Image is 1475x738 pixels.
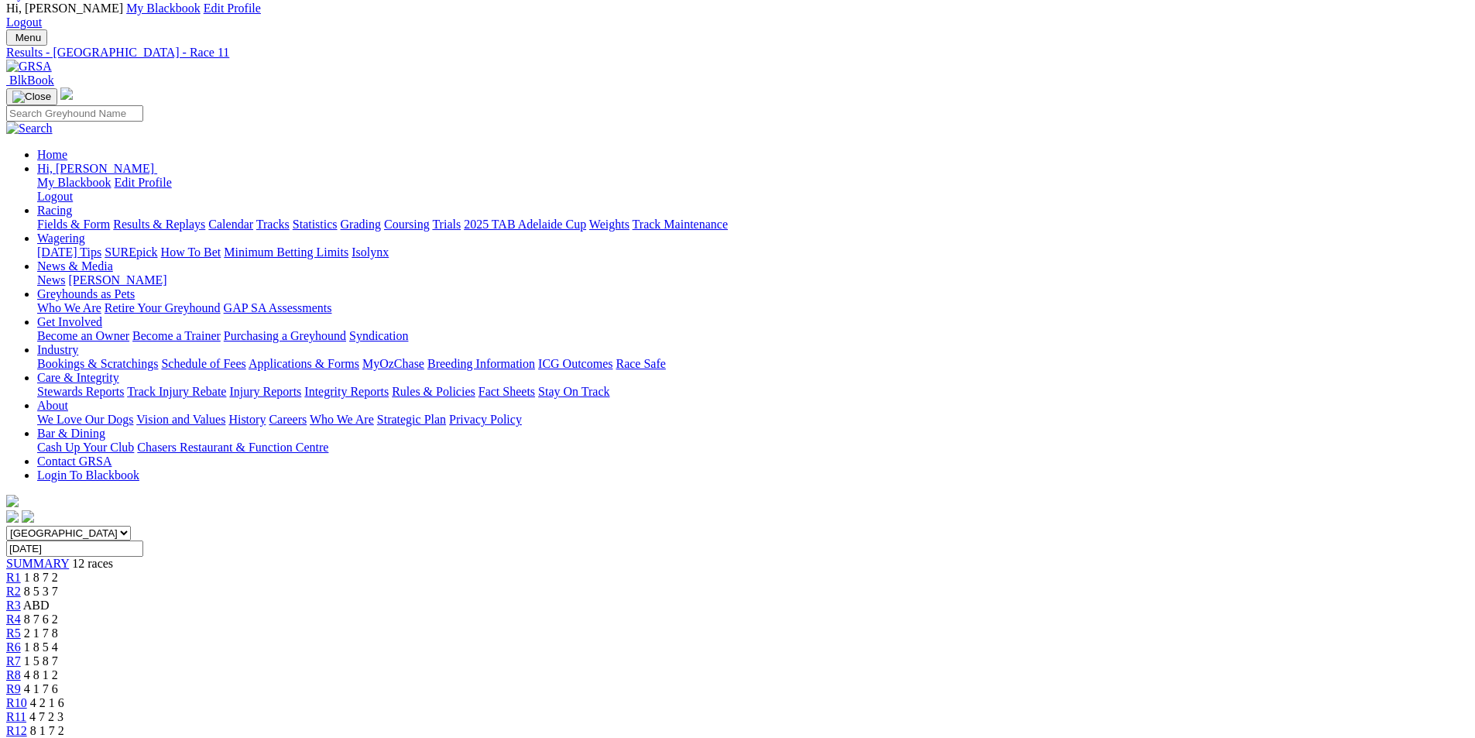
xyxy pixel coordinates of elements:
a: R12 [6,724,27,737]
a: Edit Profile [204,2,261,15]
a: Trials [432,218,461,231]
a: R8 [6,668,21,681]
a: R2 [6,585,21,598]
span: 12 races [72,557,113,570]
button: Toggle navigation [6,88,57,105]
a: ICG Outcomes [538,357,612,370]
span: Hi, [PERSON_NAME] [37,162,154,175]
span: 8 1 7 2 [30,724,64,737]
div: My Account [6,2,1469,29]
a: Tracks [256,218,290,231]
a: Careers [269,413,307,426]
a: We Love Our Dogs [37,413,133,426]
a: MyOzChase [362,357,424,370]
span: 4 7 2 3 [29,710,63,723]
div: Results - [GEOGRAPHIC_DATA] - Race 11 [6,46,1469,60]
a: Bookings & Scratchings [37,357,158,370]
a: Integrity Reports [304,385,389,398]
div: Bar & Dining [37,441,1469,455]
a: R3 [6,599,21,612]
a: R7 [6,654,21,668]
a: Who We Are [310,413,374,426]
a: R11 [6,710,26,723]
a: R1 [6,571,21,584]
span: 8 5 3 7 [24,585,58,598]
a: R10 [6,696,27,709]
span: 4 8 1 2 [24,668,58,681]
a: Breeding Information [427,357,535,370]
a: Racing [37,204,72,217]
a: My Blackbook [126,2,201,15]
img: twitter.svg [22,510,34,523]
img: logo-grsa-white.png [6,495,19,507]
span: 1 8 5 4 [24,640,58,654]
input: Search [6,105,143,122]
a: Strategic Plan [377,413,446,426]
a: Become an Owner [37,329,129,342]
a: R4 [6,613,21,626]
a: Stay On Track [538,385,609,398]
a: Fact Sheets [479,385,535,398]
a: Care & Integrity [37,371,119,384]
div: About [37,413,1469,427]
img: Search [6,122,53,136]
div: News & Media [37,273,1469,287]
button: Toggle navigation [6,29,47,46]
a: Rules & Policies [392,385,475,398]
a: Contact GRSA [37,455,111,468]
span: SUMMARY [6,557,69,570]
a: Cash Up Your Club [37,441,134,454]
div: Care & Integrity [37,385,1469,399]
a: Applications & Forms [249,357,359,370]
a: Injury Reports [229,385,301,398]
img: GRSA [6,60,52,74]
a: Privacy Policy [449,413,522,426]
span: R5 [6,626,21,640]
img: facebook.svg [6,510,19,523]
a: Vision and Values [136,413,225,426]
a: About [37,399,68,412]
a: [DATE] Tips [37,245,101,259]
span: Menu [15,32,41,43]
a: Greyhounds as Pets [37,287,135,300]
span: ABD [23,599,50,612]
input: Select date [6,541,143,557]
a: GAP SA Assessments [224,301,332,314]
a: Get Involved [37,315,102,328]
div: Greyhounds as Pets [37,301,1469,315]
a: Syndication [349,329,408,342]
span: Hi, [PERSON_NAME] [6,2,123,15]
a: Statistics [293,218,338,231]
a: Edit Profile [115,176,172,189]
a: Stewards Reports [37,385,124,398]
a: Wagering [37,232,85,245]
span: R6 [6,640,21,654]
div: Wagering [37,245,1469,259]
a: Isolynx [352,245,389,259]
a: Bar & Dining [37,427,105,440]
img: Close [12,91,51,103]
a: News [37,273,65,287]
a: How To Bet [161,245,221,259]
a: Industry [37,343,78,356]
img: logo-grsa-white.png [60,88,73,100]
a: Minimum Betting Limits [224,245,348,259]
a: Logout [6,15,42,29]
a: 2025 TAB Adelaide Cup [464,218,586,231]
a: News & Media [37,259,113,273]
span: 4 2 1 6 [30,696,64,709]
a: Schedule of Fees [161,357,245,370]
a: Login To Blackbook [37,469,139,482]
a: Results & Replays [113,218,205,231]
a: Track Injury Rebate [127,385,226,398]
a: My Blackbook [37,176,111,189]
a: R9 [6,682,21,695]
a: Home [37,148,67,161]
